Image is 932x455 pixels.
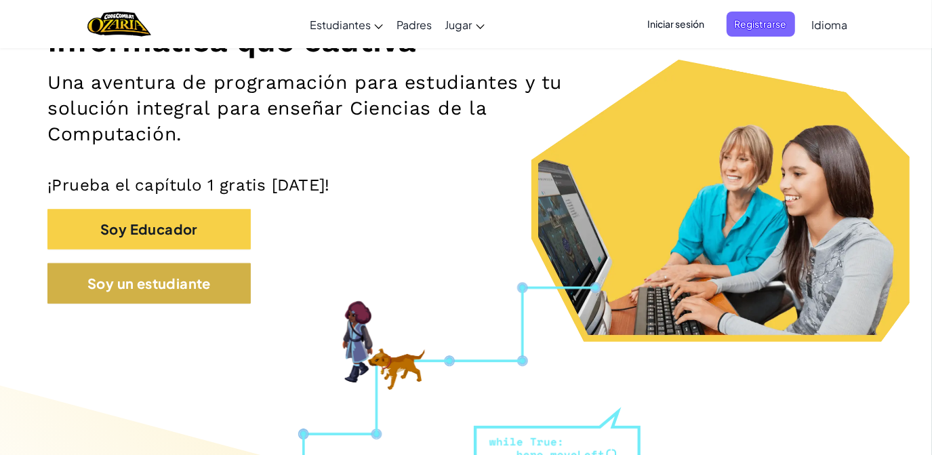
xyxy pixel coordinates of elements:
a: Jugar [439,6,491,43]
button: Registrarse [727,12,795,37]
a: Estudiantes [303,6,390,43]
span: Idioma [812,18,848,32]
span: Estudiantes [310,18,371,32]
img: Home [87,10,150,38]
h2: Una aventura de programación para estudiantes y tu solución integral para enseñar Ciencias de la ... [47,70,608,148]
p: ¡Prueba el capítulo 1 gratis [DATE]! [47,175,885,195]
button: Iniciar sesión [640,12,713,37]
a: Padres [390,6,439,43]
a: Ozaria by CodeCombat logo [87,10,150,38]
a: Idioma [805,6,855,43]
button: Soy Educador [47,209,251,250]
span: Jugar [445,18,472,32]
button: Soy un estudiante [47,263,251,304]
